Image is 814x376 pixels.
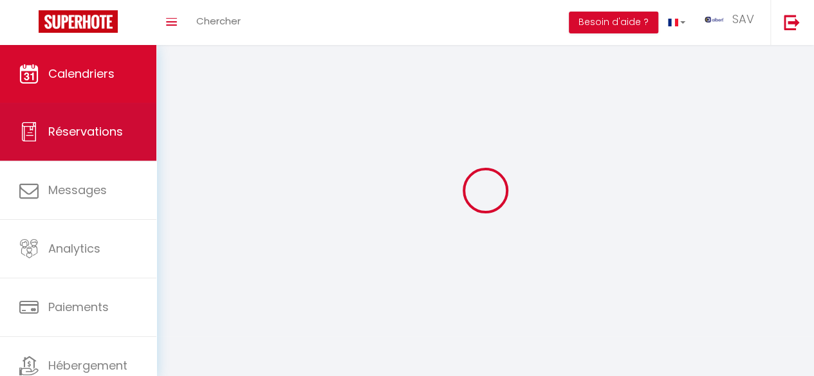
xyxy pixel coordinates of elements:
img: logout [784,14,800,30]
span: Paiements [48,299,109,315]
img: Super Booking [39,10,118,33]
span: Hébergement [48,357,127,373]
span: SAV [732,11,754,27]
img: ... [705,17,724,22]
button: Besoin d'aide ? [569,12,658,33]
span: Analytics [48,240,100,256]
span: Chercher [196,14,241,28]
span: Calendriers [48,66,115,82]
span: Réservations [48,123,123,139]
span: Messages [48,182,107,198]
